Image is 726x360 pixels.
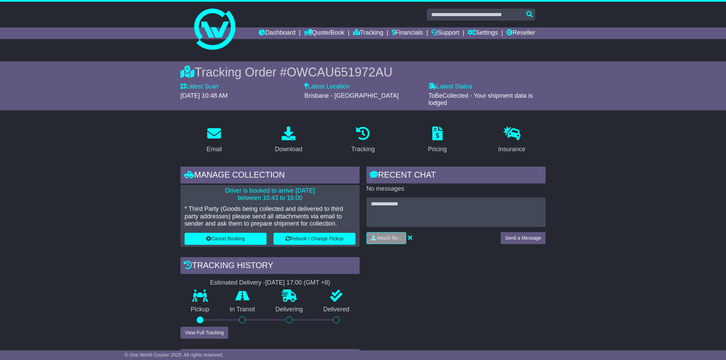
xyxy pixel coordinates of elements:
[220,306,266,313] p: In Transit
[304,92,398,99] span: Brisbane - [GEOGRAPHIC_DATA]
[273,233,355,245] button: Rebook / Change Pickup
[185,233,267,245] button: Cancel Booking
[304,27,344,39] a: Quote/Book
[265,279,330,287] div: [DATE] 17:00 (GMT +8)
[180,167,360,185] div: Manage collection
[287,65,393,79] span: OWCAU651972AU
[180,327,228,339] button: View Full Tracking
[180,257,360,276] div: Tracking history
[125,352,224,358] span: © One World Courier 2025. All rights reserved.
[275,145,302,154] div: Download
[202,124,226,156] a: Email
[347,124,379,156] a: Tracking
[366,167,546,185] div: RECENT CHAT
[207,145,222,154] div: Email
[180,306,220,313] p: Pickup
[353,27,383,39] a: Tracking
[270,124,307,156] a: Download
[180,83,219,91] label: Latest Scan
[428,145,447,154] div: Pricing
[429,83,472,91] label: Latest Status
[351,145,375,154] div: Tracking
[392,27,423,39] a: Financials
[429,92,533,107] span: ToBeCollected - Your shipment data is lodged
[180,65,546,80] div: Tracking Order #
[506,27,535,39] a: Reseller
[185,187,355,202] p: Driver is booked to arrive [DATE] between 10:43 to 16:00
[259,27,295,39] a: Dashboard
[313,306,360,313] p: Delivered
[185,205,355,228] p: * Third Party (Goods being collected and delivered to third party addresses) please send all atta...
[304,83,350,91] label: Latest Location
[468,27,498,39] a: Settings
[180,92,228,99] span: [DATE] 10:48 AM
[498,145,525,154] div: Insurance
[366,185,546,193] p: No messages
[265,306,313,313] p: Delivering
[494,124,530,156] a: Insurance
[423,124,451,156] a: Pricing
[180,279,360,287] div: Estimated Delivery -
[501,232,546,244] button: Send a Message
[431,27,459,39] a: Support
